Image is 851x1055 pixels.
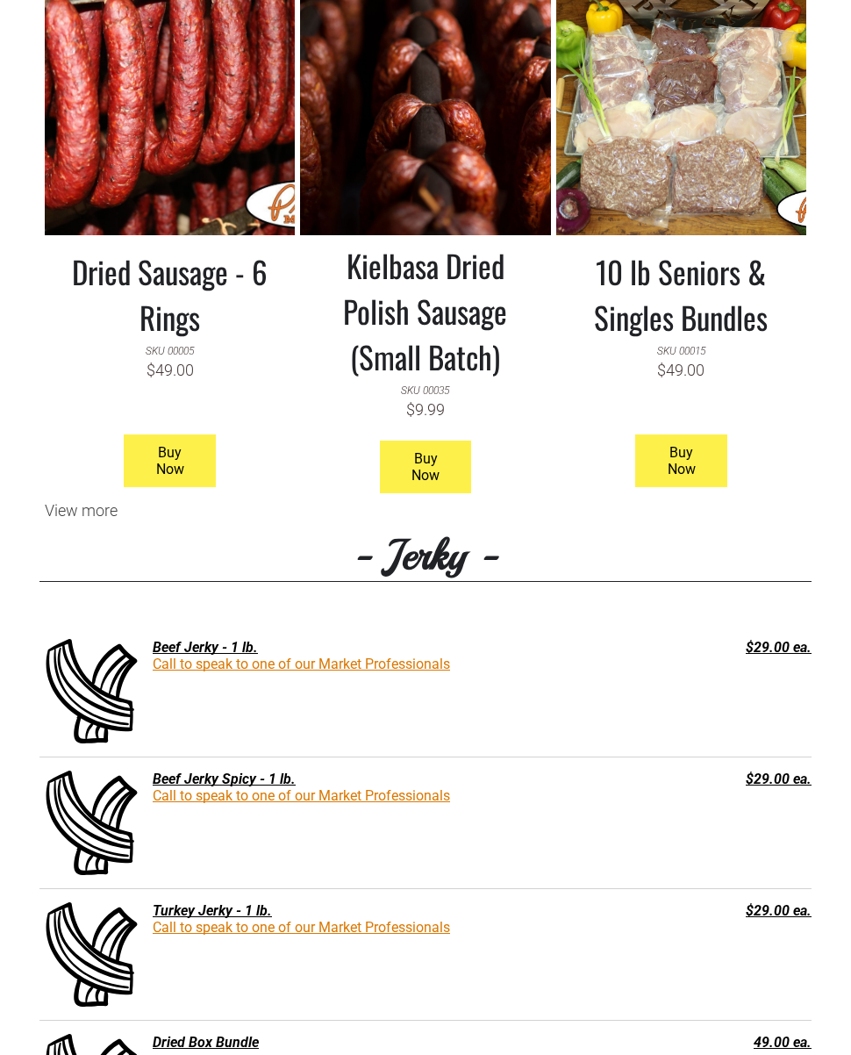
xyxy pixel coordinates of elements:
[58,248,282,340] h3: Dried Sausage - 6 Rings
[39,639,649,656] div: Beef Jerky - 1 lb.
[637,435,725,486] span: Buy Now
[39,771,649,787] div: Beef Jerky Spicy - 1 lb.
[569,359,793,379] div: $49.00
[380,441,472,493] a: Buy Now
[569,340,793,359] div: SKU 00015
[313,398,537,419] div: $9.99
[39,528,812,582] h3: - Jerky -
[635,434,727,487] a: Buy Now
[58,359,282,379] div: $49.00
[39,1034,649,1051] div: Dried Box Bundle
[39,902,649,919] div: Turkey Jerky - 1 lb.
[382,441,469,492] span: Buy Now
[58,235,282,426] a: Dried Sausage - 6 Rings SKU 00005 $49.00
[126,435,214,486] span: Buy Now
[657,902,812,919] div: $29.00 ea.
[58,340,282,359] div: SKU 00005
[569,235,793,426] a: 10 lb Seniors & Singles Bundles SKU 00015 $49.00
[657,1034,812,1051] div: 49.00 ea.
[313,229,537,432] a: Kielbasa Dried Polish Sausage (Small Batch) SKU 00035 $9.99
[39,501,812,520] div: View more
[153,919,450,936] a: Call to speak to one of our Market Professionals
[313,242,537,379] h3: Kielbasa Dried Polish Sausage (Small Batch)
[153,787,450,804] a: Call to speak to one of our Market Professionals
[313,379,537,398] div: SKU 00035
[124,434,216,487] a: Buy Now
[153,656,450,672] a: Call to speak to one of our Market Professionals
[657,639,812,656] div: $29.00 ea.
[657,771,812,787] div: $29.00 ea.
[569,248,793,340] h3: 10 lb Seniors & Singles Bundles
